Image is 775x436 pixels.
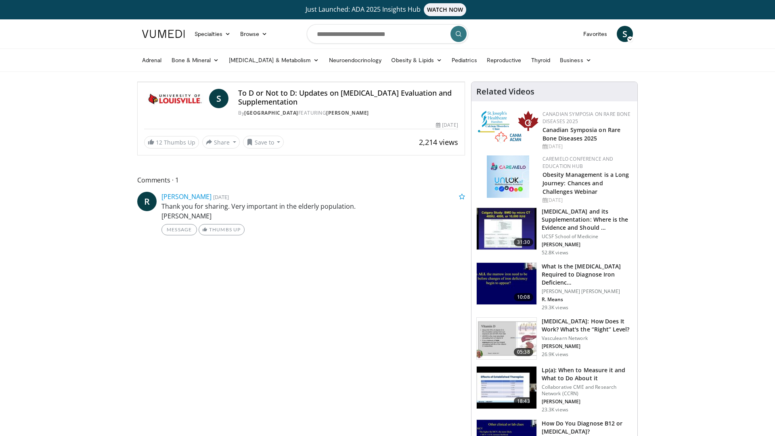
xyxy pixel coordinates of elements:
a: Canadian Symposia on Rare Bone Diseases 2025 [542,111,630,125]
span: 2,214 views [419,137,458,147]
span: 18:43 [514,397,533,405]
p: 52.8K views [542,249,568,256]
input: Search topics, interventions [307,24,468,44]
button: Save to [243,136,284,149]
p: [PERSON_NAME] [542,241,633,248]
h3: Lp(a): When to Measure it and What to Do About it [542,366,633,382]
a: CaReMeLO Conference and Education Hub [542,155,614,170]
a: [PERSON_NAME] [161,192,212,201]
a: Obesity Management is a Long Journey: Chances and Challenges Webinar [542,171,629,195]
img: 7a20132b-96bf-405a-bedd-783937203c38.150x105_q85_crop-smart_upscale.jpg [477,367,536,409]
a: Neuroendocrinology [324,52,386,68]
p: 26.9K views [542,351,568,358]
span: Comments 1 [137,175,465,185]
span: 31:30 [514,238,533,246]
a: Reproductive [482,52,526,68]
span: 12 [156,138,162,146]
a: [PERSON_NAME] [326,109,369,116]
a: R [137,192,157,211]
p: [PERSON_NAME] [542,398,633,405]
h4: To D or Not to D: Updates on [MEDICAL_DATA] Evaluation and Supplementation [238,89,458,106]
a: Thyroid [526,52,555,68]
a: Canadian Symposia on Rare Bone Diseases 2025 [542,126,621,142]
h3: [MEDICAL_DATA] and its Supplementation: Where is the Evidence and Should … [542,208,633,232]
p: Thank you for sharing. Very important in the elderly population. [PERSON_NAME] [161,201,465,221]
p: Vasculearn Network [542,335,633,342]
a: Pediatrics [447,52,482,68]
img: 59b7dea3-8883-45d6-a110-d30c6cb0f321.png.150x105_q85_autocrop_double_scale_upscale_version-0.2.png [478,111,538,143]
a: Favorites [578,26,612,42]
a: Thumbs Up [199,224,244,235]
p: UCSF School of Medicine [542,233,633,240]
div: [DATE] [542,197,631,204]
a: S [617,26,633,42]
div: By FEATURING [238,109,458,117]
p: 23.3K views [542,407,568,413]
div: [DATE] [542,143,631,150]
p: R. Means [542,296,633,303]
a: Specialties [190,26,235,42]
img: University of Louisville [144,89,206,108]
a: [GEOGRAPHIC_DATA] [244,109,298,116]
a: Browse [235,26,272,42]
a: Business [555,52,596,68]
h3: [MEDICAL_DATA]: How Does It Work? What's the “Right” Level? [542,317,633,333]
p: Collaborative CME and Research Network (CCRN) [542,384,633,397]
a: 18:43 Lp(a): When to Measure it and What to Do About it Collaborative CME and Research Network (C... [476,366,633,413]
button: Share [202,136,240,149]
p: 29.3K views [542,304,568,311]
a: 12 Thumbs Up [144,136,199,149]
h4: Related Videos [476,87,534,96]
a: S [209,89,228,108]
img: 45df64a9-a6de-482c-8a90-ada250f7980c.png.150x105_q85_autocrop_double_scale_upscale_version-0.2.jpg [487,155,529,198]
img: 8daf03b8-df50-44bc-88e2-7c154046af55.150x105_q85_crop-smart_upscale.jpg [477,318,536,360]
img: 15adaf35-b496-4260-9f93-ea8e29d3ece7.150x105_q85_crop-smart_upscale.jpg [477,263,536,305]
a: Just Launched: ADA 2025 Insights HubWATCH NOW [143,3,632,16]
img: VuMedi Logo [142,30,185,38]
p: [PERSON_NAME] [PERSON_NAME] [542,288,633,295]
a: 05:38 [MEDICAL_DATA]: How Does It Work? What's the “Right” Level? Vasculearn Network [PERSON_NAME... [476,317,633,360]
h3: What Is the [MEDICAL_DATA] Required to Diagnose Iron Deficienc… [542,262,633,287]
a: Message [161,224,197,235]
img: 4bb25b40-905e-443e-8e37-83f056f6e86e.150x105_q85_crop-smart_upscale.jpg [477,208,536,250]
p: [PERSON_NAME] [542,343,633,350]
a: 31:30 [MEDICAL_DATA] and its Supplementation: Where is the Evidence and Should … UCSF School of M... [476,208,633,256]
a: Bone & Mineral [167,52,224,68]
a: Adrenal [137,52,167,68]
a: Obesity & Lipids [386,52,447,68]
span: 05:38 [514,348,533,356]
span: 10:08 [514,293,533,301]
a: [MEDICAL_DATA] & Metabolism [224,52,324,68]
div: [DATE] [436,122,458,129]
span: WATCH NOW [424,3,467,16]
h3: How Do You Diagnose B12 or [MEDICAL_DATA]? [542,419,633,436]
small: [DATE] [213,193,229,201]
a: 10:08 What Is the [MEDICAL_DATA] Required to Diagnose Iron Deficienc… [PERSON_NAME] [PERSON_NAME]... [476,262,633,311]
